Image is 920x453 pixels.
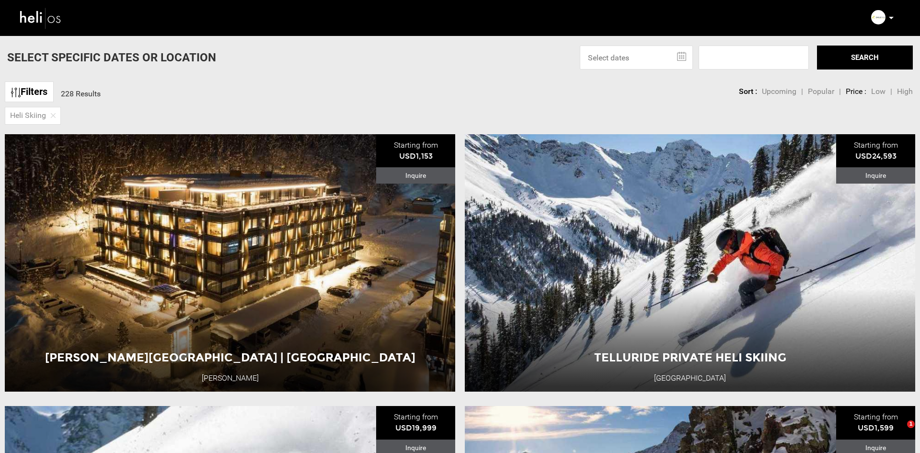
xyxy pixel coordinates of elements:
[817,46,913,70] button: SEARCH
[890,86,892,97] li: |
[762,87,796,96] span: Upcoming
[871,87,885,96] span: Low
[907,420,915,428] span: 1
[580,46,693,70] input: Select dates
[846,86,866,97] li: Price :
[801,86,803,97] li: |
[11,88,21,97] img: btn-icon.svg
[839,86,841,97] li: |
[61,89,101,98] span: 228 Results
[887,420,910,443] iframe: Intercom live chat
[19,5,62,31] img: heli-logo
[871,10,885,24] img: bce35a57f002339d0472b514330e267c.png
[5,81,54,102] a: Filters
[7,49,216,66] p: Select Specific Dates Or Location
[808,87,834,96] span: Popular
[739,86,757,97] li: Sort :
[10,110,46,121] span: Heli Skiing
[897,87,913,96] span: High
[51,113,56,118] img: close-icon.png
